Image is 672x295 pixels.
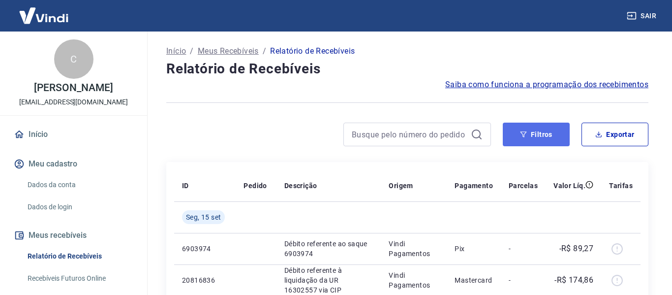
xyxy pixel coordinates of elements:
[24,197,135,217] a: Dados de login
[263,45,266,57] p: /
[509,181,538,191] p: Parcelas
[12,153,135,175] button: Meu cadastro
[182,275,228,285] p: 20816836
[389,239,439,259] p: Vindi Pagamentos
[244,181,267,191] p: Pedido
[503,123,570,146] button: Filtros
[554,274,593,286] p: -R$ 174,86
[190,45,193,57] p: /
[389,270,439,290] p: Vindi Pagamentos
[455,275,493,285] p: Mastercard
[182,244,228,254] p: 6903974
[24,175,135,195] a: Dados da conta
[12,124,135,145] a: Início
[509,244,538,254] p: -
[455,181,493,191] p: Pagamento
[24,268,135,289] a: Recebíveis Futuros Online
[352,127,467,142] input: Busque pelo número do pedido
[270,45,355,57] p: Relatório de Recebíveis
[34,83,113,93] p: [PERSON_NAME]
[609,181,633,191] p: Tarifas
[19,97,128,107] p: [EMAIL_ADDRESS][DOMAIN_NAME]
[12,0,76,31] img: Vindi
[509,275,538,285] p: -
[186,212,221,222] span: Seg, 15 set
[54,39,93,79] div: C
[198,45,259,57] a: Meus Recebíveis
[166,59,648,79] h4: Relatório de Recebíveis
[455,244,493,254] p: Pix
[182,181,189,191] p: ID
[445,79,648,91] a: Saiba como funciona a programação dos recebimentos
[553,181,585,191] p: Valor Líq.
[389,181,413,191] p: Origem
[284,265,373,295] p: Débito referente à liquidação da UR 16302557 via CIP
[581,123,648,146] button: Exportar
[12,225,135,246] button: Meus recebíveis
[559,243,594,255] p: -R$ 89,27
[166,45,186,57] a: Início
[284,181,317,191] p: Descrição
[284,239,373,259] p: Débito referente ao saque 6903974
[625,7,660,25] button: Sair
[24,246,135,266] a: Relatório de Recebíveis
